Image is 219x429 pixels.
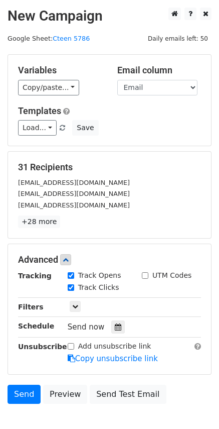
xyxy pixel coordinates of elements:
label: Track Opens [78,270,121,281]
a: Templates [18,105,61,116]
button: Save [72,120,98,136]
strong: Schedule [18,322,54,330]
a: Copy unsubscribe link [68,354,158,363]
small: [EMAIL_ADDRESS][DOMAIN_NAME] [18,179,130,186]
span: Send now [68,323,105,332]
h5: 31 Recipients [18,162,201,173]
a: Cteen 5786 [53,35,90,42]
iframe: Chat Widget [169,381,219,429]
label: Track Clicks [78,282,119,293]
strong: Tracking [18,272,52,280]
a: +28 more [18,216,60,228]
a: Load... [18,120,57,136]
a: Preview [43,385,87,404]
h5: Variables [18,65,102,76]
a: Daily emails left: 50 [144,35,211,42]
a: Send Test Email [90,385,166,404]
small: [EMAIL_ADDRESS][DOMAIN_NAME] [18,190,130,197]
small: [EMAIL_ADDRESS][DOMAIN_NAME] [18,201,130,209]
span: Daily emails left: 50 [144,33,211,44]
strong: Unsubscribe [18,343,67,351]
a: Copy/paste... [18,80,79,95]
label: Add unsubscribe link [78,341,151,352]
h5: Email column [117,65,201,76]
label: UTM Codes [152,270,191,281]
h5: Advanced [18,254,201,265]
h2: New Campaign [8,8,211,25]
a: Send [8,385,41,404]
strong: Filters [18,303,44,311]
small: Google Sheet: [8,35,90,42]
